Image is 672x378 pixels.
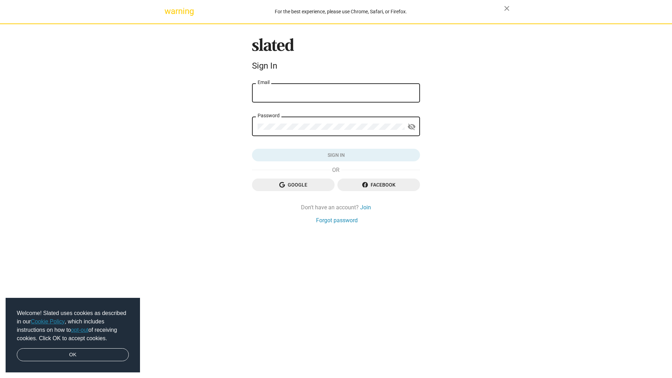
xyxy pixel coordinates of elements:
div: Don't have an account? [252,204,420,211]
div: cookieconsent [6,298,140,373]
a: dismiss cookie message [17,348,129,362]
button: Show password [405,120,419,134]
span: Facebook [343,178,414,191]
button: Google [252,178,335,191]
a: Join [360,204,371,211]
button: Facebook [337,178,420,191]
sl-branding: Sign In [252,38,420,74]
div: For the best experience, please use Chrome, Safari, or Firefox. [178,7,504,16]
mat-icon: warning [164,7,173,15]
span: Google [258,178,329,191]
a: Forgot password [316,217,358,224]
div: Sign In [252,61,420,71]
span: Welcome! Slated uses cookies as described in our , which includes instructions on how to of recei... [17,309,129,343]
a: Cookie Policy [31,318,65,324]
mat-icon: close [503,4,511,13]
a: opt-out [71,327,89,333]
mat-icon: visibility_off [407,121,416,132]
